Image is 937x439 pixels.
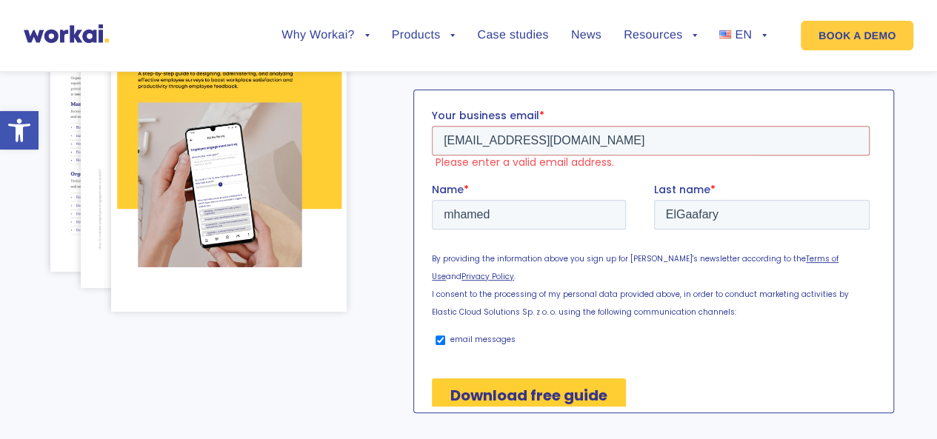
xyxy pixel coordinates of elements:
a: Why Workai? [281,30,369,41]
span: EN [735,29,752,41]
a: EN [719,30,767,41]
a: Case studies [477,30,548,41]
a: Resources [624,30,697,41]
a: News [571,30,601,41]
img: Guide-How-to-create-employee-engagement-surveys-page-31.png [50,19,229,271]
a: Products [392,30,456,41]
img: Guide-How-to-create-employee-engagement-surveys-page-16.png [81,2,283,288]
a: BOOK A DEMO [801,21,913,50]
iframe: Form 0 [432,108,876,406]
